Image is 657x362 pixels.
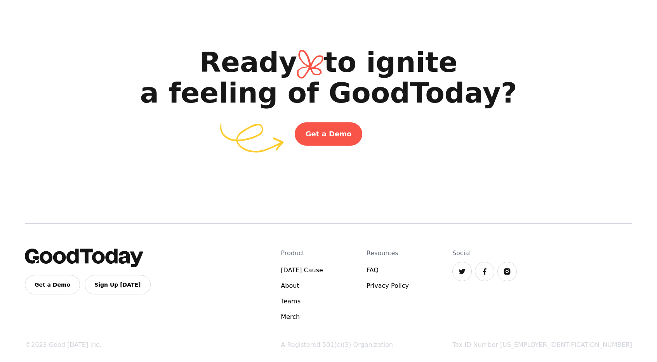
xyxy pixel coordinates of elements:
[452,249,632,258] h4: Social
[25,340,281,350] div: ©2023 Good [DATE] Inc.
[367,281,409,291] a: Privacy Policy
[452,262,472,281] a: Twitter
[281,281,323,291] a: About
[25,275,80,294] a: Get a Demo
[481,268,488,275] img: Facebook
[367,249,409,258] h4: Resources
[281,249,323,258] h4: Product
[497,262,517,281] a: Instagram
[281,312,323,322] a: Merch
[281,297,323,306] a: Teams
[281,340,452,350] div: A Registered 501(c)(3) Organization
[452,340,632,350] div: Tax ID Number [US_EMPLOYER_IDENTIFICATION_NUMBER]
[295,122,363,146] a: Get a Demo
[367,266,409,275] a: FAQ
[85,275,150,294] a: Sign Up [DATE]
[25,249,143,267] img: GoodToday
[503,268,511,275] img: Instagram
[475,262,494,281] a: Facebook
[458,268,466,275] img: Twitter
[281,266,323,275] a: [DATE] Cause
